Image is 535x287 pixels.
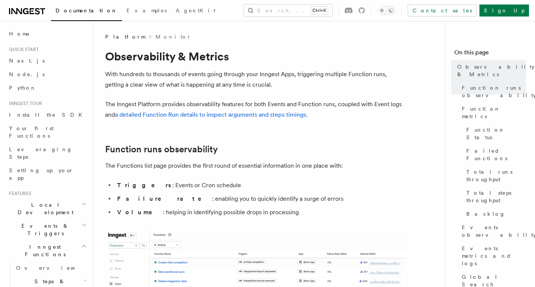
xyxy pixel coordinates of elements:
a: Total steps throughput [463,186,526,207]
a: Events observability [459,221,526,242]
a: Monitor [155,33,191,41]
li: : Events or Cron schedule [115,180,405,191]
a: Setting up your app [6,164,88,185]
span: Total steps throughput [466,189,526,204]
span: Python [9,85,36,91]
span: Total runs throughput [466,168,526,183]
span: Failed Functions [466,147,526,162]
span: Next.js [9,58,45,64]
a: a detailed Function Run details to inspect arguments and steps timings [115,111,306,118]
strong: Volume [117,209,163,216]
button: Local Development [6,198,88,219]
span: Observability & Metrics [457,63,535,78]
span: Inngest Functions [6,243,81,258]
span: Node.js [9,71,45,77]
span: Install the SDK [9,112,87,118]
a: Function runs observability [459,81,526,102]
span: Events metrics and logs [462,245,526,267]
span: Events & Triggers [6,222,82,237]
a: Function runs observability [105,144,218,155]
span: Home [9,30,30,38]
span: Quick start [6,47,39,53]
span: Features [6,191,31,197]
a: Function Status [463,123,526,144]
a: Home [6,27,88,41]
a: Examples [122,2,171,20]
a: Contact sales [408,5,476,17]
a: Failed Functions [463,144,526,165]
h4: On this page [454,48,526,60]
a: Leveraging Steps [6,143,88,164]
p: The Inngest Platform provides observability features for both Events and Function runs, coupled w... [105,99,405,120]
strong: Failure rate [117,195,212,202]
span: Setting up your app [9,167,74,181]
h1: Observability & Metrics [105,50,405,63]
a: Overview [13,261,88,275]
p: The Functions list page provides the first round of essential information in one place with: [105,161,405,171]
kbd: Ctrl+K [311,7,328,14]
a: Events metrics and logs [459,242,526,270]
span: Function Status [466,126,526,141]
span: Function metrics [462,105,526,120]
p: With hundreds to thousands of events going through your Inngest Apps, triggering multiple Functio... [105,69,405,90]
a: Documentation [51,2,122,21]
a: Observability & Metrics [454,60,526,81]
a: Backlog [463,207,526,221]
span: Leveraging Steps [9,146,72,160]
a: Node.js [6,68,88,81]
span: AgentKit [176,8,216,14]
span: Documentation [56,8,118,14]
button: Inngest Functions [6,240,88,261]
span: Local Development [6,201,82,216]
button: Toggle dark mode [377,6,395,15]
a: Python [6,81,88,95]
span: Overview [16,265,93,271]
span: Inngest tour [6,101,42,107]
a: Function metrics [459,102,526,123]
a: Total runs throughput [463,165,526,186]
span: Platform [105,33,145,41]
button: Search...Ctrl+K [244,5,332,17]
a: AgentKit [171,2,220,20]
li: : helping in identifying possible drops in processing [115,207,405,218]
span: Your first Functions [9,125,54,139]
a: Next.js [6,54,88,68]
span: Examples [127,8,167,14]
a: Sign Up [479,5,529,17]
button: Events & Triggers [6,219,88,240]
a: Your first Functions [6,122,88,143]
a: Install the SDK [6,108,88,122]
strong: Triggers [117,182,172,189]
span: Backlog [466,210,505,218]
li: : enabling you to quickly identify a surge of errors [115,194,405,204]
